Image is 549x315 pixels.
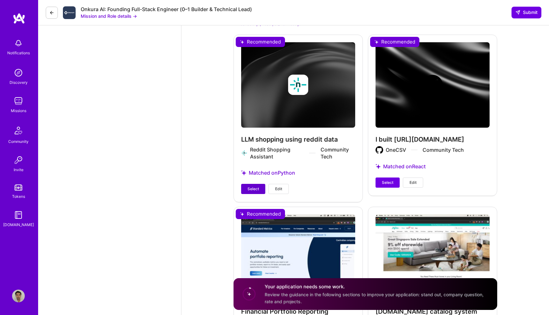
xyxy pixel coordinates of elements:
span: Select [382,180,393,185]
div: Community [8,138,29,145]
button: Submit [512,7,541,18]
i: icon LeftArrowDark [49,10,54,15]
button: Edit [268,184,289,194]
span: Select [247,186,259,192]
span: Submit [515,9,538,16]
img: guide book [12,209,25,221]
div: Invite [14,166,24,173]
img: discovery [12,66,25,79]
button: Select [376,178,400,188]
img: teamwork [12,95,25,107]
button: Mission and Role details → [81,13,137,19]
span: Edit [275,186,282,192]
div: Missions [11,107,26,114]
button: Select [241,184,265,194]
div: Tokens [12,193,25,200]
span: Edit [410,180,417,185]
i: icon SendLight [515,10,520,15]
img: Company Logo [63,6,76,19]
div: Notifications [7,50,30,56]
img: Community [11,123,26,138]
img: logo [13,13,25,24]
span: Review the guidance in the following sections to improve your application: stand out, company que... [265,292,484,304]
img: tokens [15,184,22,191]
img: User Avatar [12,290,25,302]
h4: Your application needs some work. [265,284,490,290]
a: User Avatar [10,290,26,302]
div: Onkura AI: Founding Full-Stack Engineer (0–1 Builder & Technical Lead) [81,6,252,13]
div: [DOMAIN_NAME] [3,221,34,228]
div: Discovery [10,79,28,86]
button: Edit [403,178,423,188]
img: bell [12,37,25,50]
img: Invite [12,154,25,166]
